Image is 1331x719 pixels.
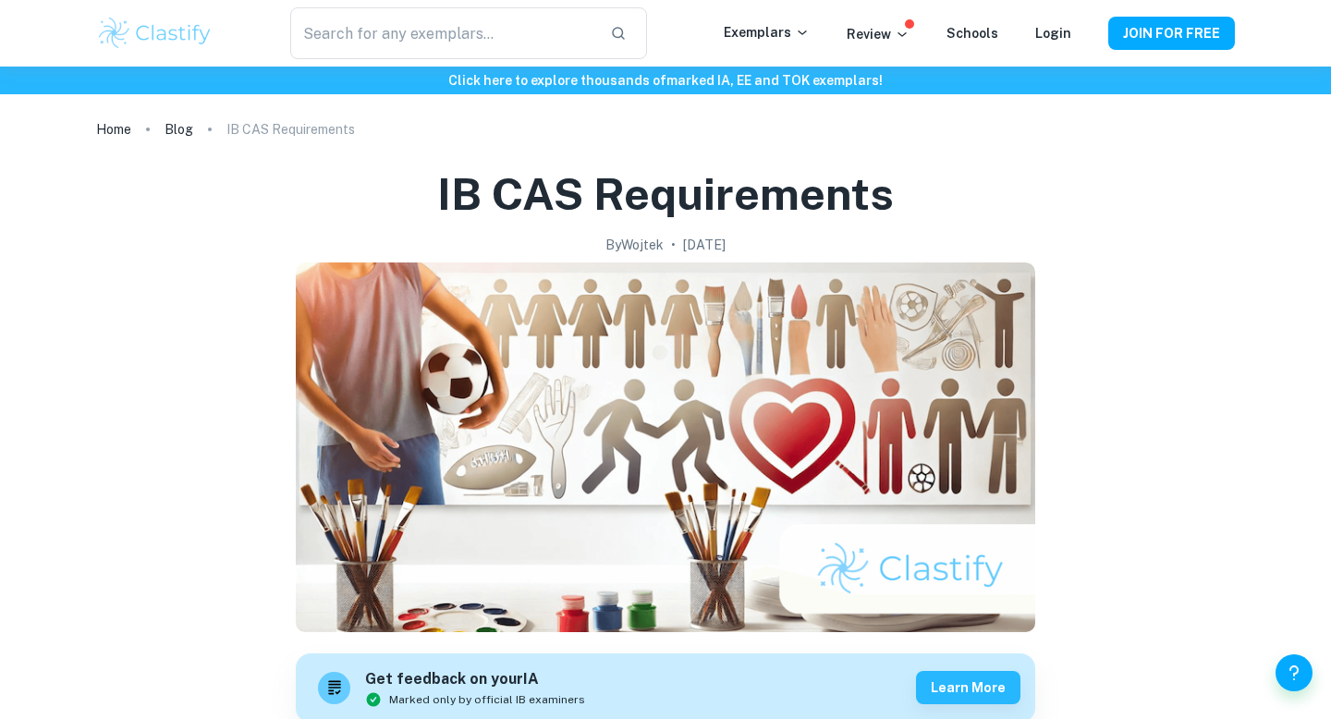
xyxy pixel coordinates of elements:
a: Login [1035,26,1071,41]
a: Home [96,116,131,142]
p: • [671,235,676,255]
img: IB CAS Requirements cover image [296,262,1035,632]
a: Schools [946,26,998,41]
button: Help and Feedback [1276,654,1313,691]
a: Blog [165,116,193,142]
p: Review [847,24,910,44]
button: Learn more [916,671,1020,704]
h6: Get feedback on your IA [365,668,585,691]
img: Clastify logo [96,15,214,52]
h2: By Wojtek [605,235,664,255]
button: JOIN FOR FREE [1108,17,1235,50]
p: IB CAS Requirements [226,119,355,140]
input: Search for any exemplars... [290,7,595,59]
span: Marked only by official IB examiners [389,691,585,708]
h1: IB CAS Requirements [437,165,894,224]
p: Exemplars [724,22,810,43]
h2: [DATE] [683,235,726,255]
h6: Click here to explore thousands of marked IA, EE and TOK exemplars ! [4,70,1327,91]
